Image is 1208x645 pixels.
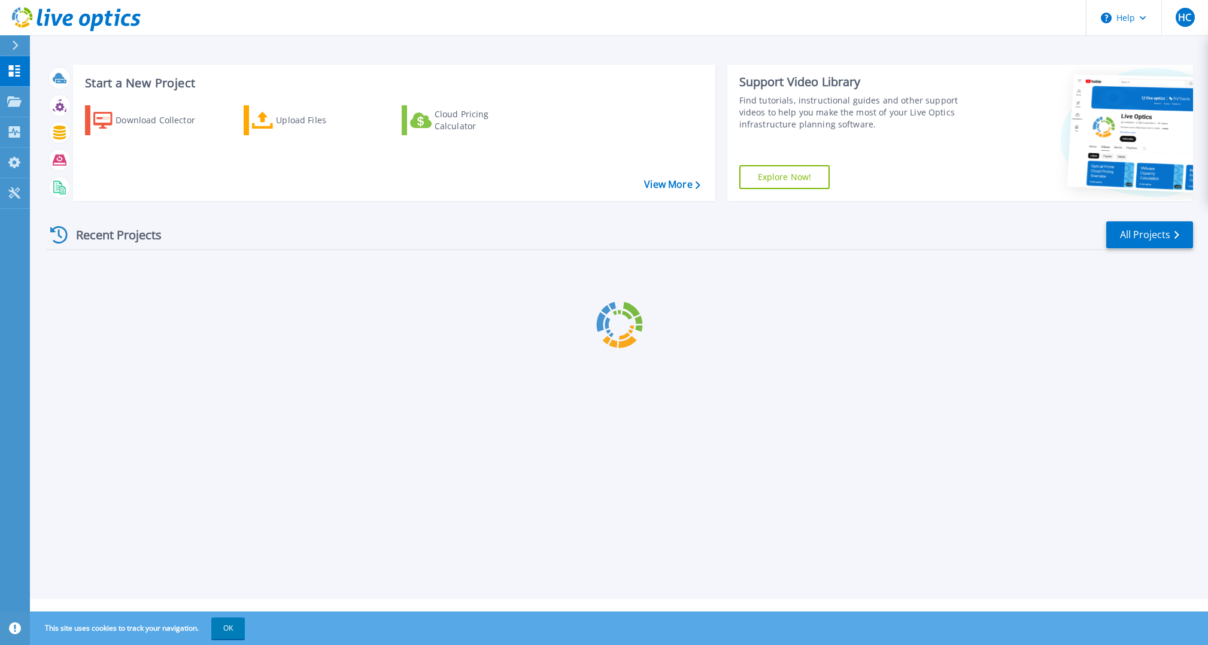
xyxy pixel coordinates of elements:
[33,617,245,639] span: This site uses cookies to track your navigation.
[46,220,178,250] div: Recent Projects
[85,77,700,90] h3: Start a New Project
[1106,221,1193,248] a: All Projects
[739,95,978,130] div: Find tutorials, instructional guides and other support videos to help you make the most of your L...
[211,617,245,639] button: OK
[276,108,372,132] div: Upload Files
[402,105,535,135] a: Cloud Pricing Calculator
[435,108,530,132] div: Cloud Pricing Calculator
[85,105,218,135] a: Download Collector
[739,74,978,90] div: Support Video Library
[644,179,700,190] a: View More
[1178,13,1191,22] span: HC
[116,108,211,132] div: Download Collector
[244,105,377,135] a: Upload Files
[739,165,830,189] a: Explore Now!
